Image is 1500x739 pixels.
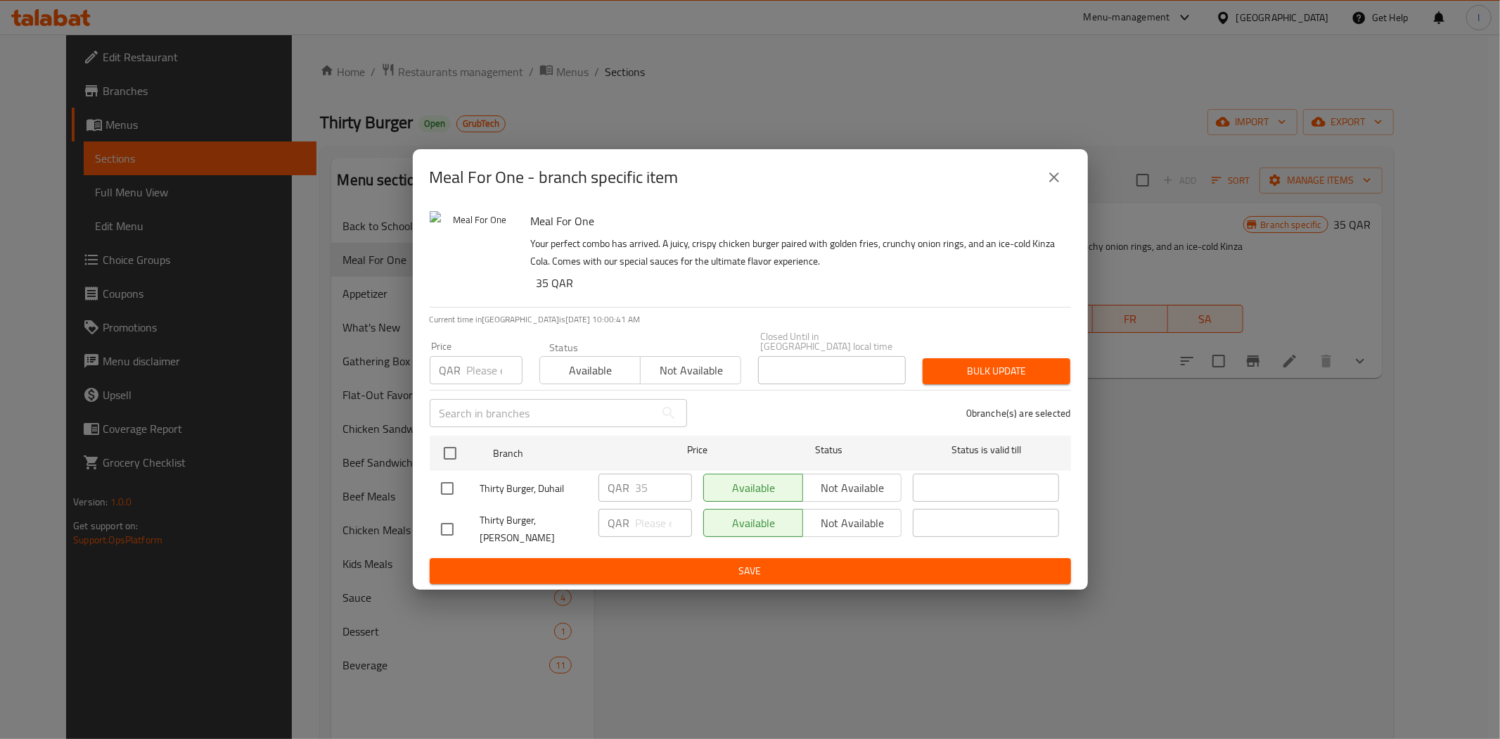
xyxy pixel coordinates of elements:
button: close [1037,160,1071,194]
h6: 35 QAR [537,273,1060,293]
input: Please enter price [467,356,523,384]
span: Not available [646,360,736,381]
span: Thirty Burger, Duhail [480,480,587,498]
span: Status [755,441,902,459]
span: Save [441,562,1060,580]
input: Please enter price [636,509,692,537]
input: Search in branches [430,399,655,427]
span: Status is valid till [913,441,1059,459]
span: Price [650,441,744,459]
p: Your perfect combo has arrived. A juicy, crispy chicken burger paired with golden fries, crunchy ... [531,235,1060,270]
img: Meal For One [430,211,520,301]
span: Branch [493,445,639,462]
button: Available [539,356,641,384]
span: Bulk update [934,362,1059,380]
p: 0 branche(s) are selected [966,406,1071,420]
button: Save [430,558,1071,584]
p: QAR [608,514,630,531]
h6: Meal For One [531,211,1060,231]
input: Please enter price [636,474,692,502]
span: Thirty Burger, [PERSON_NAME] [480,512,587,547]
button: Not available [640,356,741,384]
p: QAR [440,362,461,379]
p: QAR [608,479,630,496]
h2: Meal For One - branch specific item [430,166,679,189]
p: Current time in [GEOGRAPHIC_DATA] is [DATE] 10:00:41 AM [430,313,1071,326]
button: Bulk update [923,358,1070,384]
span: Available [546,360,635,381]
